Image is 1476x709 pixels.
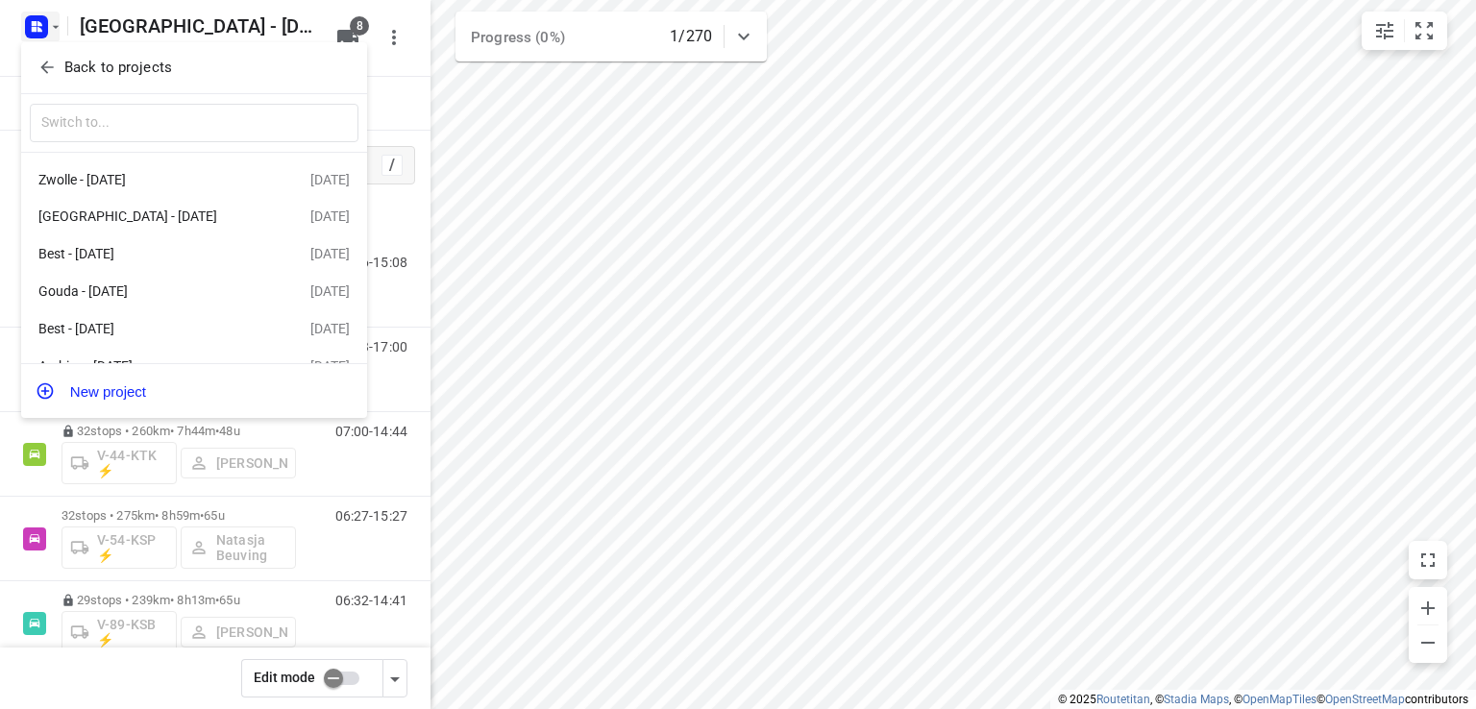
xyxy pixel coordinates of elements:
[38,246,259,261] div: Best - [DATE]
[38,358,259,374] div: Ambius - [DATE]
[21,372,367,410] button: New project
[21,310,367,348] div: Best - [DATE][DATE]
[21,160,367,198] div: Zwolle - [DATE][DATE]
[38,208,259,224] div: [GEOGRAPHIC_DATA] - [DATE]
[310,208,350,224] div: [DATE]
[310,358,350,374] div: [DATE]
[38,172,259,187] div: Zwolle - [DATE]
[30,104,358,143] input: Switch to...
[21,273,367,310] div: Gouda - [DATE][DATE]
[310,246,350,261] div: [DATE]
[21,235,367,273] div: Best - [DATE][DATE]
[38,321,259,336] div: Best - [DATE]
[21,348,367,385] div: Ambius - [DATE][DATE]
[21,198,367,235] div: [GEOGRAPHIC_DATA] - [DATE][DATE]
[30,52,358,84] button: Back to projects
[64,57,172,79] p: Back to projects
[38,283,259,299] div: Gouda - [DATE]
[310,321,350,336] div: [DATE]
[310,172,350,187] div: [DATE]
[310,283,350,299] div: [DATE]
